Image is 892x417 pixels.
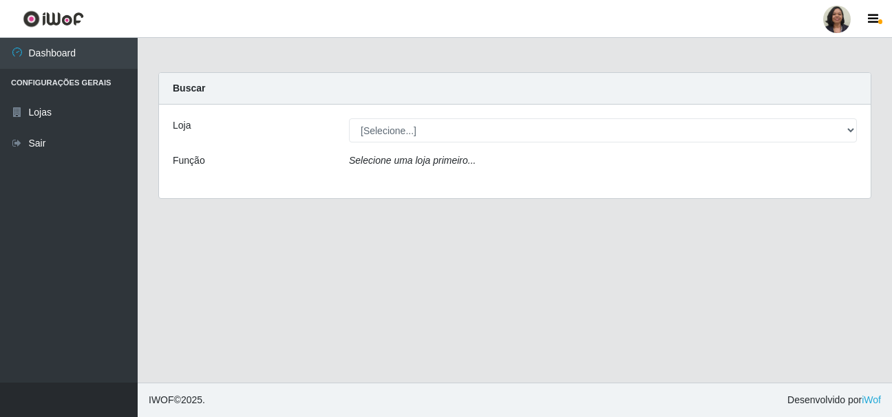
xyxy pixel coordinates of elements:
a: iWof [862,394,881,405]
span: Desenvolvido por [787,393,881,407]
label: Loja [173,118,191,133]
i: Selecione uma loja primeiro... [349,155,476,166]
img: CoreUI Logo [23,10,84,28]
span: © 2025 . [149,393,205,407]
strong: Buscar [173,83,205,94]
label: Função [173,153,205,168]
span: IWOF [149,394,174,405]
